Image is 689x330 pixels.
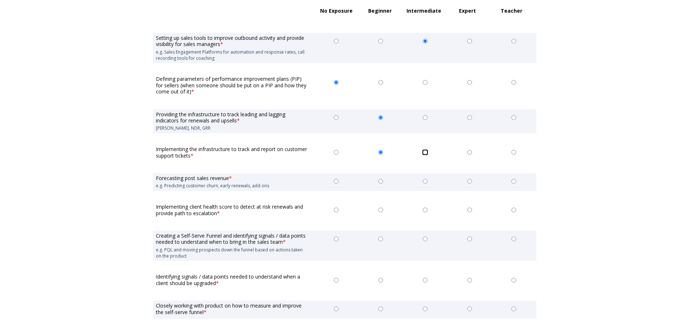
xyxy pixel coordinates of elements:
span: Implementing the infrastructure to track and report on customer support tickets [156,146,307,159]
li: Expert [446,7,489,14]
span: Closely working with product on how to measure and improve the self-serve funnel [156,302,302,315]
legend: e.g. Predicting customer churn, early renewals, add ons [156,183,314,189]
span: Setting up sales tools to improve outbound activity and provide visibility for sales managers [156,34,304,47]
span: Forecasting post sales revenue [156,175,229,181]
li: Beginner [358,7,402,14]
legend: [PERSON_NAME], NDR, GRR [156,125,314,131]
span: Defining parameters of performance improvement plans (PIP) for sellers (when someone should be pu... [156,75,306,95]
span: Providing the infrastructure to track leading and lagging indicators for renewals and upsells [156,111,285,124]
legend: e.g. PQL and moving prospects down the funnel based on actions taken on the product [156,247,314,259]
li: Teacher [489,7,533,14]
span: Creating a Self-Serve Funnel and identifying signals / data points needed to understand when to b... [156,232,306,245]
span: Implementing client health score to detect at risk renewals and provide path to escalation [156,203,303,216]
li: Intermediate [402,7,446,14]
legend: e.g. Sales Engagement Platforms for automation and response rates, call recording tools for coaching [156,49,314,62]
span: Identifying signals / data points needed to understand when a client should be upgraded [156,273,300,286]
